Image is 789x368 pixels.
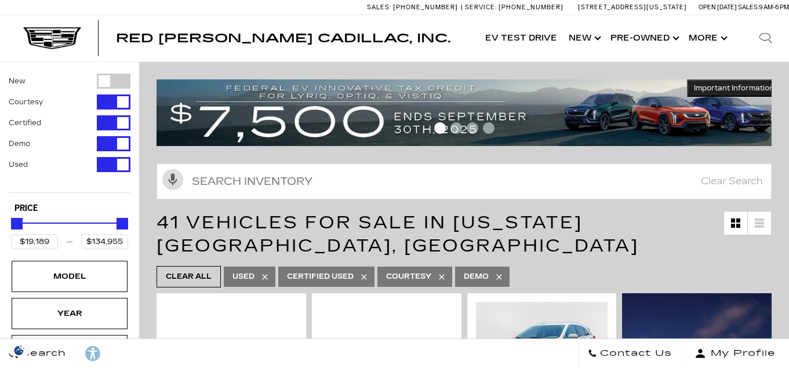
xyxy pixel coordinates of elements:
[81,234,128,249] input: Maximum
[232,269,254,284] span: Used
[465,3,497,11] span: Service:
[605,15,683,61] a: Pre-Owned
[759,3,789,11] span: 9 AM-6 PM
[6,344,32,356] img: Opt-Out Icon
[11,234,58,249] input: Minimum
[578,3,687,11] a: [STREET_ADDRESS][US_STATE]
[9,96,43,108] label: Courtesy
[12,298,128,329] div: YearYear
[367,4,461,10] a: Sales: [PHONE_NUMBER]
[579,339,681,368] a: Contact Us
[499,3,563,11] span: [PHONE_NUMBER]
[464,269,489,284] span: Demo
[393,3,458,11] span: [PHONE_NUMBER]
[687,79,781,97] button: Important Information
[9,138,30,150] label: Demo
[287,269,354,284] span: Certified Used
[12,335,128,366] div: MakeMake
[699,3,737,11] span: Open [DATE]
[14,203,125,214] h5: Price
[12,261,128,292] div: ModelModel
[11,218,23,229] div: Minimum Price
[681,339,789,368] button: Open user profile menu
[597,345,672,362] span: Contact Us
[9,117,41,129] label: Certified
[116,32,450,44] a: Red [PERSON_NAME] Cadillac, Inc.
[563,15,605,61] a: New
[157,79,781,146] img: vrp-tax-ending-august-version
[41,307,99,320] div: Year
[450,122,462,134] span: Go to slide 2
[9,74,130,192] div: Filter by Vehicle Type
[367,3,391,11] span: Sales:
[157,212,639,256] span: 41 Vehicles for Sale in [US_STATE][GEOGRAPHIC_DATA], [GEOGRAPHIC_DATA]
[117,218,128,229] div: Maximum Price
[11,214,128,249] div: Price
[41,270,99,283] div: Model
[116,31,450,45] span: Red [PERSON_NAME] Cadillac, Inc.
[706,345,776,362] span: My Profile
[157,163,772,199] input: Search Inventory
[9,75,26,87] label: New
[18,345,66,362] span: Search
[694,83,774,93] span: Important Information
[6,344,32,356] section: Click to Open Cookie Consent Modal
[483,122,495,134] span: Go to slide 4
[23,27,81,49] img: Cadillac Dark Logo with Cadillac White Text
[467,122,478,134] span: Go to slide 3
[166,269,212,284] span: Clear All
[683,15,731,61] button: More
[9,159,28,170] label: Used
[434,122,446,134] span: Go to slide 1
[738,3,759,11] span: Sales:
[461,4,566,10] a: Service: [PHONE_NUMBER]
[479,15,563,61] a: EV Test Drive
[386,269,431,284] span: Courtesy
[162,169,183,190] svg: Click to toggle on voice search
